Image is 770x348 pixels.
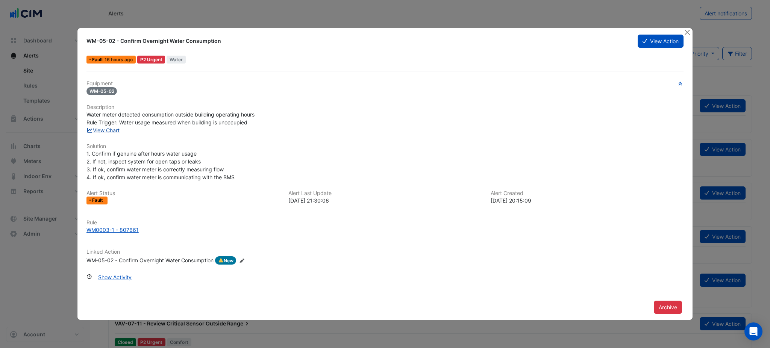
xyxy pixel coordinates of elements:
a: View Chart [86,127,120,133]
div: WM-05-02 - Confirm Overnight Water Consumption [86,37,629,45]
span: Fault [92,57,105,62]
h6: Rule [86,219,684,226]
a: WM0003-1 - 807661 [86,226,684,234]
span: New [215,256,236,265]
h6: Alert Last Update [288,190,481,197]
span: Water meter detected consumption outside building operating hours Rule Trigger: Water usage measu... [86,111,255,126]
h6: Alert Status [86,190,279,197]
h6: Solution [86,143,684,150]
button: Archive [654,301,682,314]
div: [DATE] 21:30:06 [288,197,481,204]
button: View Action [638,35,684,48]
button: Show Activity [93,271,136,284]
span: Wed 01-Oct-2025 21:30 AEST [105,57,133,62]
div: Open Intercom Messenger [744,322,762,340]
span: Water [167,56,186,64]
h6: Equipment [86,80,684,87]
button: Close [683,28,691,36]
span: 1. Confirm if genuine after hours water usage 2. If not, inspect system for open taps or leaks 3.... [86,150,235,180]
span: WM-05-02 [86,87,117,95]
div: WM-05-02 - Confirm Overnight Water Consumption [86,256,214,265]
div: WM0003-1 - 807661 [86,226,139,234]
div: P2 Urgent [137,56,165,64]
div: [DATE] 20:15:09 [491,197,684,204]
span: Fault [92,198,105,203]
fa-icon: Edit Linked Action [239,258,245,263]
h6: Description [86,104,684,110]
h6: Alert Created [491,190,684,197]
h6: Linked Action [86,249,684,255]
